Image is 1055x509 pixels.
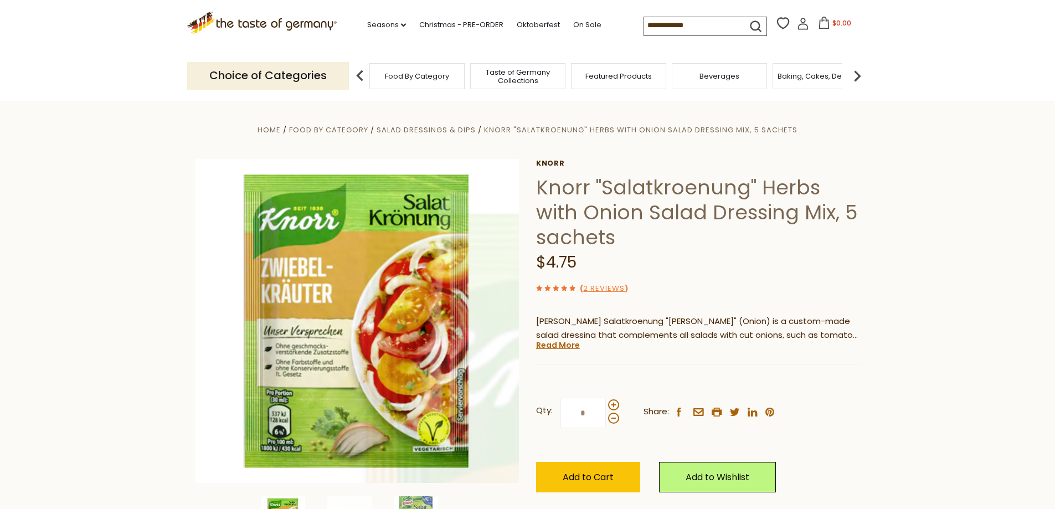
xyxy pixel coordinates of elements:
[289,125,368,135] a: Food By Category
[536,340,580,351] a: Read More
[644,405,669,419] span: Share:
[385,72,449,80] a: Food By Category
[580,283,628,294] span: ( )
[573,19,601,31] a: On Sale
[258,125,281,135] a: Home
[560,398,606,428] input: Qty:
[536,462,640,492] button: Add to Cart
[583,283,625,295] a: 2 Reviews
[517,19,560,31] a: Oktoberfest
[195,159,519,483] img: Knorr "Salatkroenung" Herbs with Onion Salad Dressing Mix, 5 sachets
[585,72,652,80] a: Featured Products
[778,72,863,80] a: Baking, Cakes, Desserts
[563,471,614,484] span: Add to Cart
[536,315,860,342] p: [PERSON_NAME] Salatkroenung "[PERSON_NAME]" (Onion) is a custom-made salad dressing that compleme...
[367,19,406,31] a: Seasons
[419,19,503,31] a: Christmas - PRE-ORDER
[536,251,577,273] span: $4.75
[811,17,858,33] button: $0.00
[659,462,776,492] a: Add to Wishlist
[536,404,553,418] strong: Qty:
[377,125,476,135] a: Salad Dressings & Dips
[484,125,797,135] a: Knorr "Salatkroenung" Herbs with Onion Salad Dressing Mix, 5 sachets
[187,62,349,89] p: Choice of Categories
[349,65,371,87] img: previous arrow
[536,175,860,250] h1: Knorr "Salatkroenung" Herbs with Onion Salad Dressing Mix, 5 sachets
[474,68,562,85] a: Taste of Germany Collections
[832,18,851,28] span: $0.00
[846,65,868,87] img: next arrow
[536,159,860,168] a: Knorr
[699,72,739,80] a: Beverages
